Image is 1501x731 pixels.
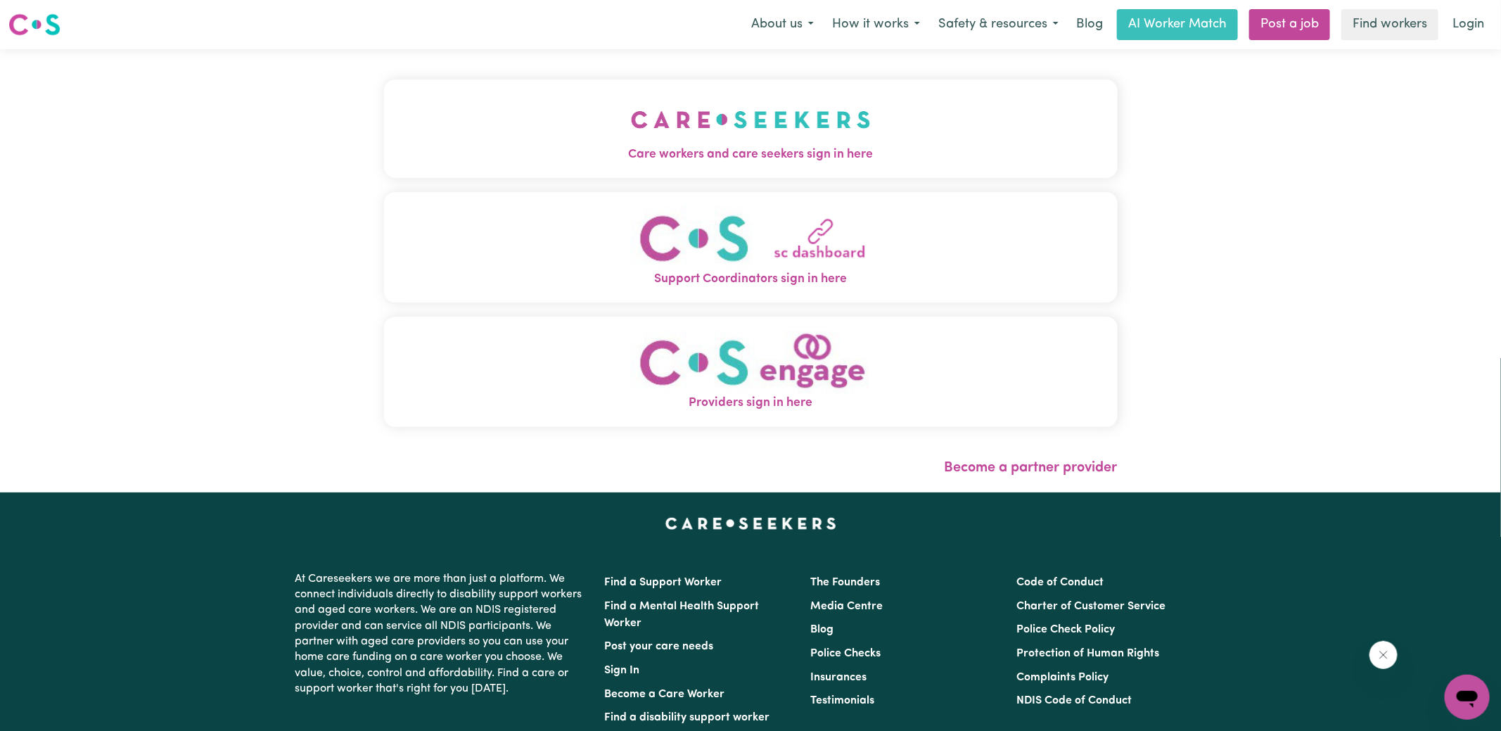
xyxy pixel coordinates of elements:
a: Login [1444,9,1493,40]
button: Support Coordinators sign in here [384,192,1118,303]
span: Support Coordinators sign in here [384,270,1118,288]
iframe: Close message [1369,641,1398,669]
a: Post a job [1249,9,1330,40]
a: Find a disability support worker [604,712,769,723]
a: Find a Mental Health Support Worker [604,601,759,629]
a: Testimonials [810,695,874,706]
a: Code of Conduct [1017,577,1104,588]
a: The Founders [810,577,880,588]
a: Careseekers home page [665,518,836,529]
span: Care workers and care seekers sign in here [384,146,1118,164]
a: Police Check Policy [1017,624,1116,635]
a: Insurances [810,672,867,683]
a: NDIS Code of Conduct [1017,695,1132,706]
span: Need any help? [8,10,85,21]
p: At Careseekers we are more than just a platform. We connect individuals directly to disability su... [295,566,587,703]
a: Post your care needs [604,641,713,652]
a: Charter of Customer Service [1017,601,1166,612]
button: Care workers and care seekers sign in here [384,80,1118,178]
a: Police Checks [810,648,881,659]
button: About us [742,10,823,39]
a: Media Centre [810,601,883,612]
a: Blog [1068,9,1111,40]
a: Complaints Policy [1017,672,1109,683]
a: Protection of Human Rights [1017,648,1160,659]
a: Blog [810,624,833,635]
button: Safety & resources [929,10,1068,39]
img: Careseekers logo [8,12,60,37]
a: Sign In [604,665,639,676]
a: AI Worker Match [1117,9,1238,40]
button: How it works [823,10,929,39]
a: Careseekers logo [8,8,60,41]
span: Providers sign in here [384,394,1118,412]
a: Find a Support Worker [604,577,722,588]
a: Become a partner provider [945,461,1118,475]
iframe: Button to launch messaging window [1445,675,1490,720]
a: Become a Care Worker [604,689,724,700]
a: Find workers [1341,9,1438,40]
button: Providers sign in here [384,317,1118,427]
